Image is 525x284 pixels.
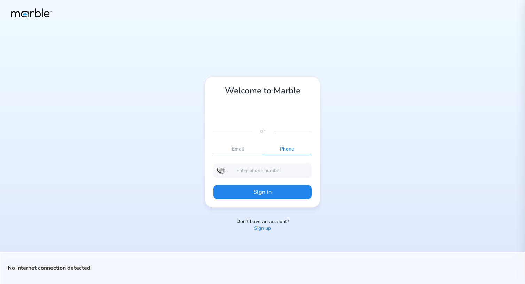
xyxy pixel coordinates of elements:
button: Sign in [213,185,312,199]
div: Sign in with Google. Opens in new tab [213,104,283,119]
input: Enter phone number [236,167,308,175]
a: Sign up [254,225,271,232]
h3: No internet connection detected [8,264,517,272]
h1: Welcome to Marble [213,85,312,96]
p: or [260,127,265,135]
p: Phone [262,144,312,155]
p: Email [213,144,262,155]
p: Don’t have an account? [236,218,289,225]
iframe: Sign in with Google Button [210,104,287,119]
